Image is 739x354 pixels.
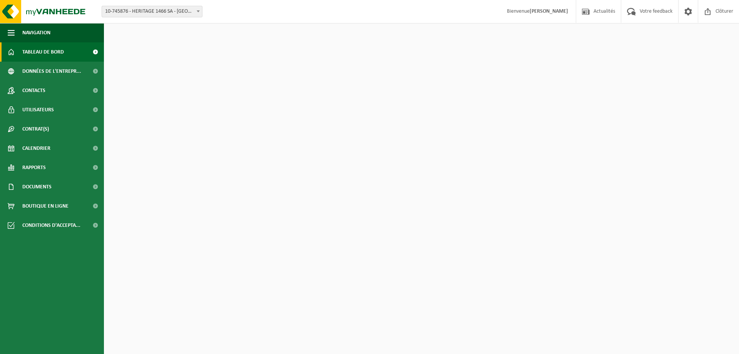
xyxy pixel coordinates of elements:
span: Calendrier [22,139,50,158]
span: Navigation [22,23,50,42]
span: Tableau de bord [22,42,64,62]
span: Documents [22,177,52,196]
span: Rapports [22,158,46,177]
span: Boutique en ligne [22,196,69,216]
strong: [PERSON_NAME] [530,8,568,14]
span: Conditions d'accepta... [22,216,80,235]
span: 10-745876 - HERITAGE 1466 SA - HERVE [102,6,202,17]
span: Utilisateurs [22,100,54,119]
span: Contrat(s) [22,119,49,139]
span: Données de l'entrepr... [22,62,81,81]
span: Contacts [22,81,45,100]
span: 10-745876 - HERITAGE 1466 SA - HERVE [102,6,202,17]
